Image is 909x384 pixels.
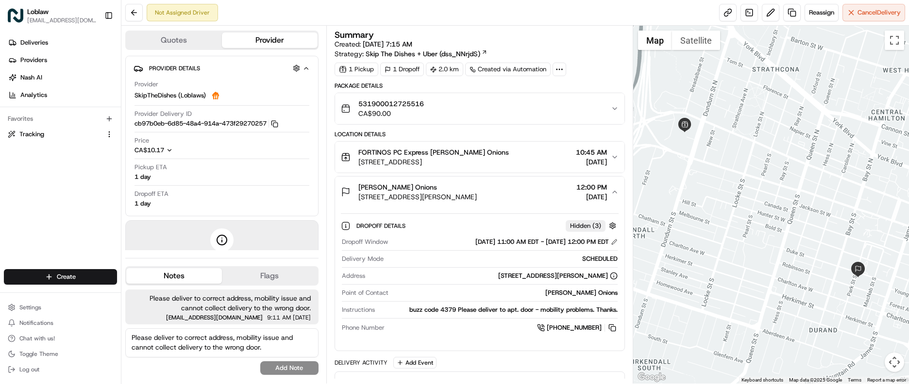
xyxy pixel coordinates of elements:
[576,192,607,202] span: [DATE]
[133,293,311,313] span: Please deliver to correct address, mobility issue and cannot collect delivery to the wrong door.
[293,315,311,320] span: [DATE]
[135,110,192,118] span: Provider Delivery ID
[82,218,90,225] div: 💻
[222,32,318,48] button: Provider
[636,371,668,384] a: Open this area in Google Maps (opens a new window)
[126,32,222,48] button: Quotes
[809,8,834,17] span: Reassign
[151,124,177,136] button: See all
[342,255,384,263] span: Delivery Mode
[848,377,861,383] a: Terms
[842,4,905,21] button: CancelDelivery
[10,93,27,110] img: 1736555255976-a54dd68f-1ca7-489b-9aae-adbdc363a1c4
[537,322,618,333] a: [PHONE_NUMBER]
[342,238,388,246] span: Dropoff Window
[135,91,206,100] span: SkipTheDishes (Loblaws)
[135,190,168,198] span: Dropoff ETA
[342,323,385,332] span: Phone Number
[134,60,310,76] button: Provider Details
[135,146,220,155] button: CA$10.17
[335,63,378,76] div: 1 Pickup
[4,332,117,345] button: Chat with us!
[885,31,904,50] button: Toggle fullscreen view
[636,371,668,384] img: Google
[84,150,87,158] span: •
[576,182,607,192] span: 12:00 PM
[335,176,625,208] button: [PERSON_NAME] Onions[STREET_ADDRESS][PERSON_NAME]12:00 PM[DATE]
[342,305,375,314] span: Instructions
[426,63,463,76] div: 2.0 km
[57,272,76,281] span: Create
[498,272,618,280] div: [STREET_ADDRESS][PERSON_NAME]
[135,80,158,89] span: Provider
[566,220,619,232] button: Hidden (3)
[379,305,618,314] div: buzz code 4379 Please deliver to apt. door - mobility problems. Thanks.
[68,240,118,248] a: Powered byPylon
[358,157,509,167] span: [STREET_ADDRESS]
[27,16,97,24] button: [EMAIL_ADDRESS][DOMAIN_NAME]
[380,63,424,76] div: 1 Dropoff
[4,269,117,285] button: Create
[30,150,82,158] span: Loblaw 12 agents
[387,255,618,263] div: SCHEDULED
[6,213,78,230] a: 📗Knowledge Base
[335,93,625,124] button: 531900012725516CA$90.00
[358,99,424,109] span: 531900012725516
[166,315,263,320] span: [EMAIL_ADDRESS][DOMAIN_NAME]
[44,102,134,110] div: We're available if you need us!
[363,40,412,48] span: [DATE] 7:15 AM
[135,119,278,128] button: cb97b0eb-6d85-48a4-914a-473f29270257
[19,366,39,373] span: Log out
[4,127,117,142] button: Tracking
[10,218,17,225] div: 📗
[356,222,407,230] span: Dropoff Details
[97,240,118,248] span: Pylon
[27,7,49,16] button: Loblaw
[335,142,625,173] button: FORTINOS PC Express [PERSON_NAME] Onions[STREET_ADDRESS]10:45 AM[DATE]
[92,217,156,226] span: API Documentation
[19,304,41,311] span: Settings
[392,288,618,297] div: [PERSON_NAME] Onions
[4,70,121,85] a: Nash AI
[210,90,221,101] img: justeat_logo.png
[858,8,901,17] span: Cancel Delivery
[4,363,117,376] button: Log out
[20,56,47,64] span: Providers
[19,319,53,327] span: Notifications
[10,167,25,183] img: Loblaw 12 agents
[44,93,159,102] div: Start new chat
[4,301,117,314] button: Settings
[135,146,164,154] span: CA$10.17
[20,73,42,82] span: Nash AI
[867,377,906,383] a: Report a map error
[366,49,488,59] a: Skip The Dishes + Uber (dss_NNrjdS)
[135,136,149,145] span: Price
[135,173,151,181] div: 1 day
[8,130,101,139] a: Tracking
[135,163,167,172] span: Pickup ETA
[335,208,625,351] div: [PERSON_NAME] Onions[STREET_ADDRESS][PERSON_NAME]12:00 PM[DATE]
[335,49,488,59] div: Strategy:
[805,4,839,21] button: Reassign
[25,63,160,73] input: Clear
[19,335,55,342] span: Chat with us!
[135,199,151,208] div: 1 day
[741,377,783,384] button: Keyboard shortcuts
[465,63,551,76] a: Created via Automation
[576,147,607,157] span: 10:45 AM
[20,38,48,47] span: Deliveries
[4,316,117,330] button: Notifications
[84,176,87,184] span: •
[165,96,177,107] button: Start new chat
[4,111,117,127] div: Favorites
[885,352,904,372] button: Map camera controls
[789,377,842,383] span: Map data ©2025 Google
[358,147,509,157] span: FORTINOS PC Express [PERSON_NAME] Onions
[358,109,424,118] span: CA$90.00
[10,126,62,134] div: Past conversations
[10,10,29,29] img: Nash
[78,213,160,230] a: 💻API Documentation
